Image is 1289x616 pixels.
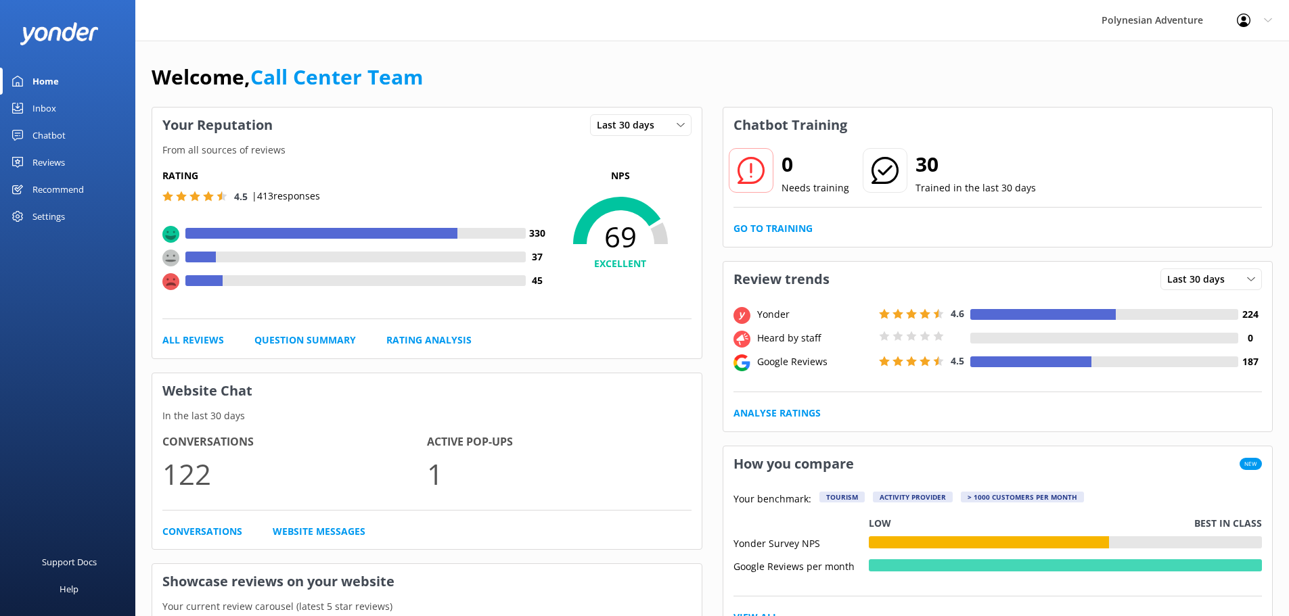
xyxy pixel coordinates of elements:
[152,564,702,599] h3: Showcase reviews on your website
[733,221,813,236] a: Go to Training
[20,22,98,45] img: yonder-white-logo.png
[152,373,702,408] h3: Website Chat
[597,118,662,133] span: Last 30 days
[60,575,78,602] div: Help
[32,95,56,122] div: Inbox
[733,492,811,508] p: Your benchmark:
[427,451,692,496] p: 1
[723,108,857,143] h3: Chatbot Training
[152,61,423,93] h1: Welcome,
[782,148,849,181] h2: 0
[273,524,365,539] a: Website Messages
[754,307,876,322] div: Yonder
[733,536,869,548] div: Yonder Survey NPS
[1238,307,1262,322] h4: 224
[723,262,840,297] h3: Review trends
[32,68,59,95] div: Home
[152,408,702,423] p: In the last 30 days
[252,189,320,204] p: | 413 responses
[819,492,865,502] div: Tourism
[733,559,869,571] div: Google Reviews per month
[869,516,891,531] p: Low
[754,354,876,369] div: Google Reviews
[951,354,964,367] span: 4.5
[723,446,864,481] h3: How you compare
[162,433,427,451] h4: Conversations
[162,333,224,348] a: All Reviews
[1240,458,1262,470] span: New
[32,176,84,203] div: Recommend
[162,451,427,496] p: 122
[549,168,692,183] p: NPS
[526,273,549,288] h4: 45
[32,203,65,230] div: Settings
[526,226,549,241] h4: 330
[549,220,692,254] span: 69
[915,148,1036,181] h2: 30
[234,190,248,203] span: 4.5
[386,333,472,348] a: Rating Analysis
[549,256,692,271] h4: EXCELLENT
[152,599,702,614] p: Your current review carousel (latest 5 star reviews)
[162,524,242,539] a: Conversations
[951,307,964,320] span: 4.6
[1238,331,1262,346] h4: 0
[1167,272,1233,287] span: Last 30 days
[162,168,549,183] h5: Rating
[32,149,65,176] div: Reviews
[427,433,692,451] h4: Active Pop-ups
[1194,516,1262,531] p: Best in class
[254,333,356,348] a: Question Summary
[733,406,821,421] a: Analyse Ratings
[152,143,702,158] p: From all sources of reviews
[873,492,953,502] div: Activity Provider
[915,181,1036,195] p: Trained in the last 30 days
[754,331,876,346] div: Heard by staff
[32,122,66,149] div: Chatbot
[526,250,549,264] h4: 37
[250,63,423,91] a: Call Center Team
[152,108,283,143] h3: Your Reputation
[1238,354,1262,369] h4: 187
[42,548,97,575] div: Support Docs
[782,181,849,195] p: Needs training
[961,492,1084,502] div: > 1000 customers per month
